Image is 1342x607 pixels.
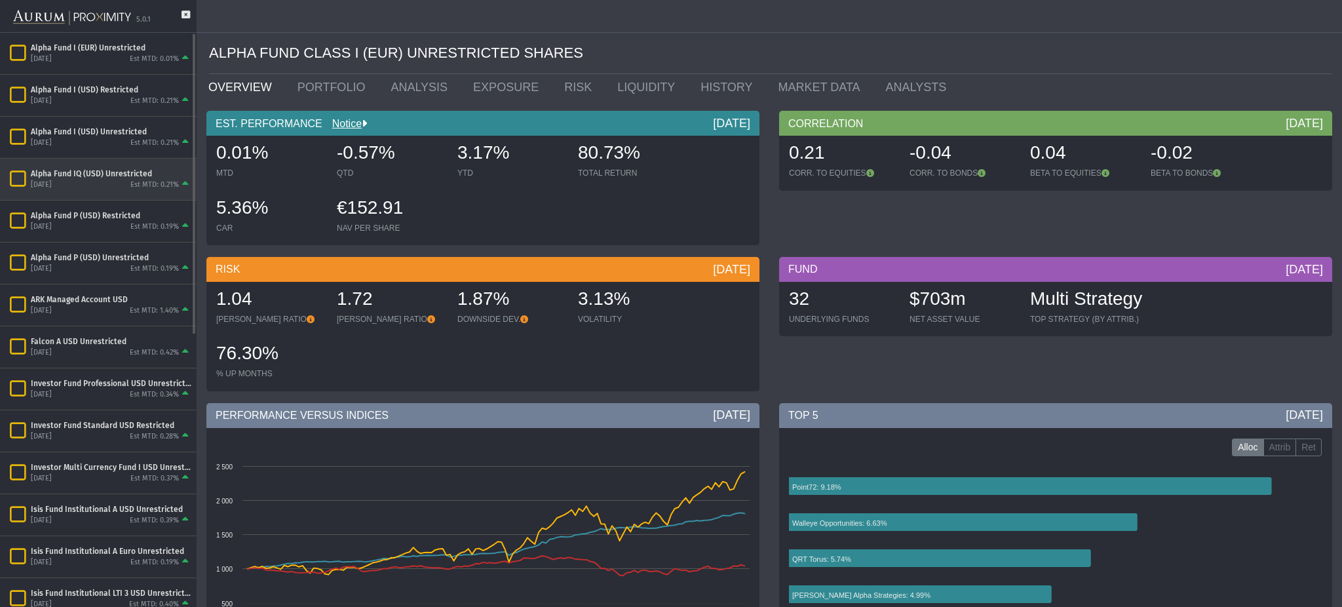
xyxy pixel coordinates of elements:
div: [DATE] [31,558,52,568]
label: Alloc [1232,439,1263,457]
text: QRT Torus: 5.74% [792,555,851,563]
div: CAR [216,223,324,233]
a: PORTFOLIO [288,74,381,100]
div: Est MTD: 0.19% [130,264,179,274]
div: [DATE] [31,348,52,358]
text: Walleye Opportunities: 6.63% [792,519,887,527]
div: Alpha Fund I (USD) Unrestricted [31,127,191,137]
div: 80.73% [578,140,685,168]
div: [DATE] [31,96,52,106]
div: 1.87% [457,286,565,314]
div: [DATE] [31,180,52,190]
div: [DATE] [31,516,52,526]
div: MTD [216,168,324,178]
div: Isis Fund Institutional A USD Unrestricted [31,504,191,515]
div: Est MTD: 0.21% [130,138,179,148]
div: TOTAL RETURN [578,168,685,178]
div: Est MTD: 0.34% [130,390,179,400]
a: MARKET DATA [769,74,876,100]
div: -0.02 [1151,140,1258,168]
div: UNDERLYING FUNDS [789,314,896,324]
div: % UP MONTHS [216,368,324,379]
div: [DATE] [31,264,52,274]
div: 3.13% [578,286,685,314]
a: ANALYSIS [381,74,463,100]
div: 5.36% [216,195,324,223]
div: [PERSON_NAME] RATIO [216,314,324,324]
div: [DATE] [31,222,52,232]
div: Est MTD: 0.01% [130,54,179,64]
div: 1.72 [337,286,444,314]
div: Alpha Fund P (USD) Unrestricted [31,252,191,263]
div: VOLATILITY [578,314,685,324]
div: [DATE] [31,54,52,64]
div: CORR. TO BONDS [910,168,1017,178]
a: LIQUIDITY [607,74,691,100]
div: Est MTD: 0.19% [130,558,179,568]
text: 1 500 [216,532,233,539]
div: [DATE] [31,306,52,316]
div: [PERSON_NAME] RATIO [337,314,444,324]
div: Investor Fund Professional USD Unrestricted [31,378,191,389]
a: HISTORY [691,74,768,100]
label: Ret [1295,439,1322,457]
div: Est MTD: 0.21% [130,96,179,106]
div: RISK [206,257,759,282]
a: EXPOSURE [463,74,554,100]
a: Notice [322,118,362,129]
div: [DATE] [713,115,750,131]
div: TOP STRATEGY (BY ATTRIB.) [1030,314,1142,324]
div: Investor Multi Currency Fund I USD Unrestricted [31,462,191,473]
text: 1 000 [216,566,233,573]
span: 0.21 [789,142,825,163]
div: CORR. TO EQUITIES [789,168,896,178]
div: [DATE] [31,390,52,400]
div: Est MTD: 0.42% [130,348,179,358]
div: Alpha Fund I (EUR) Unrestricted [31,43,191,53]
div: Est MTD: 0.21% [130,180,179,190]
text: Point72: 9.18% [792,483,841,491]
div: Investor Fund Standard USD Restricted [31,420,191,431]
div: 32 [789,286,896,314]
div: ALPHA FUND CLASS I (EUR) UNRESTRICTED SHARES [209,33,1332,74]
div: 0.04 [1030,140,1138,168]
div: PERFORMANCE VERSUS INDICES [206,403,759,428]
div: €152.91 [337,195,444,223]
img: Aurum-Proximity%20white.svg [13,3,131,32]
div: [DATE] [31,432,52,442]
div: CORRELATION [779,111,1332,136]
div: 3.17% [457,140,565,168]
a: RISK [554,74,607,100]
span: -0.57% [337,142,395,163]
div: Isis Fund Institutional LTI 3 USD Unrestricted [31,588,191,598]
div: EST. PERFORMANCE [206,111,759,136]
div: Alpha Fund I (USD) Restricted [31,85,191,95]
div: [DATE] [1286,407,1323,423]
div: Alpha Fund P (USD) Restricted [31,210,191,221]
div: -0.04 [910,140,1017,168]
div: 76.30% [216,341,324,368]
div: 5.0.1 [136,15,151,25]
text: [PERSON_NAME] Alpha Strategies: 4.99% [792,591,930,599]
div: DOWNSIDE DEV. [457,314,565,324]
div: Alpha Fund IQ (USD) Unrestricted [31,168,191,179]
div: [DATE] [1286,262,1323,277]
div: [DATE] [31,138,52,148]
text: 2 000 [216,498,233,505]
div: [DATE] [1286,115,1323,131]
a: ANALYSTS [876,74,963,100]
div: $703m [910,286,1017,314]
div: QTD [337,168,444,178]
div: Est MTD: 0.39% [130,516,179,526]
div: BETA TO BONDS [1151,168,1258,178]
div: FUND [779,257,1332,282]
div: TOP 5 [779,403,1332,428]
div: Est MTD: 1.40% [130,306,179,316]
div: 1.04 [216,286,324,314]
div: Notice [322,117,367,131]
div: NAV PER SHARE [337,223,444,233]
div: BETA TO EQUITIES [1030,168,1138,178]
div: ARK Managed Account USD [31,294,191,305]
div: Falcon A USD Unrestricted [31,336,191,347]
div: Est MTD: 0.28% [130,432,179,442]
